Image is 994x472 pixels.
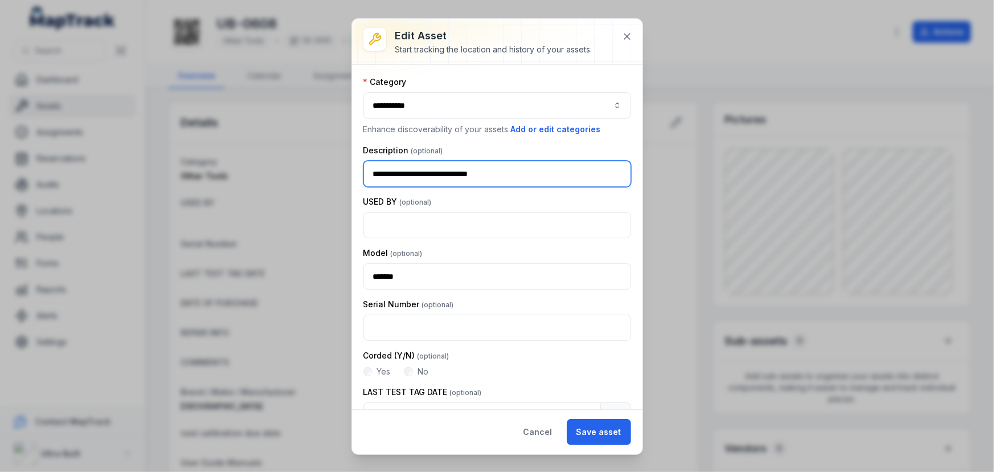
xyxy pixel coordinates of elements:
h3: Edit asset [395,28,592,44]
label: Model [363,247,423,259]
label: Yes [377,366,390,377]
button: Calendar [600,402,631,429]
label: Description [363,145,443,156]
button: Add or edit categories [510,123,602,136]
p: Enhance discoverability of your assets. [363,123,631,136]
label: No [418,366,428,377]
label: Serial Number [363,299,454,310]
button: Save asset [567,419,631,445]
label: USED BY [363,196,432,207]
button: Cancel [514,419,562,445]
label: LAST TEST TAG DATE [363,386,482,398]
label: Corded (Y/N) [363,350,449,361]
div: Start tracking the location and history of your assets. [395,44,592,55]
label: Category [363,76,407,88]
